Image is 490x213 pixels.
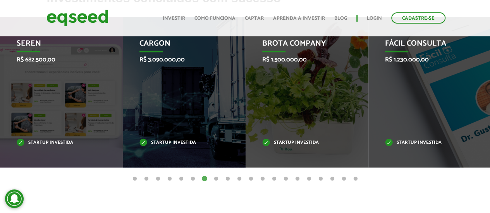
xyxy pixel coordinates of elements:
button: 10 of 20 [236,175,243,183]
button: 13 of 20 [270,175,278,183]
button: 16 of 20 [305,175,313,183]
p: Startup investida [139,141,217,145]
p: R$ 1.500.000,00 [262,56,340,63]
button: 2 of 20 [143,175,150,183]
p: CargOn [139,39,217,52]
a: Aprenda a investir [273,16,325,21]
p: R$ 3.090.000,00 [139,56,217,63]
button: 9 of 20 [224,175,232,183]
button: 18 of 20 [328,175,336,183]
button: 17 of 20 [317,175,325,183]
a: Como funciona [194,16,236,21]
a: Login [367,16,382,21]
button: 12 of 20 [259,175,266,183]
button: 20 of 20 [352,175,359,183]
button: 6 of 20 [189,175,197,183]
button: 3 of 20 [154,175,162,183]
p: R$ 682.500,00 [17,56,95,63]
p: Brota Company [262,39,340,52]
p: Startup investida [17,141,95,145]
button: 15 of 20 [294,175,301,183]
button: 1 of 20 [131,175,139,183]
button: 14 of 20 [282,175,290,183]
a: Investir [163,16,185,21]
p: Startup investida [262,141,340,145]
p: R$ 1.230.000,00 [385,56,463,63]
p: Startup investida [385,141,463,145]
button: 8 of 20 [212,175,220,183]
button: 19 of 20 [340,175,348,183]
a: Cadastre-se [391,12,445,24]
button: 4 of 20 [166,175,174,183]
p: Seren [17,39,95,52]
button: 5 of 20 [177,175,185,183]
a: Blog [334,16,347,21]
button: 11 of 20 [247,175,255,183]
p: Fácil Consulta [385,39,463,52]
button: 7 of 20 [201,175,208,183]
a: Captar [245,16,264,21]
img: EqSeed [46,8,108,28]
